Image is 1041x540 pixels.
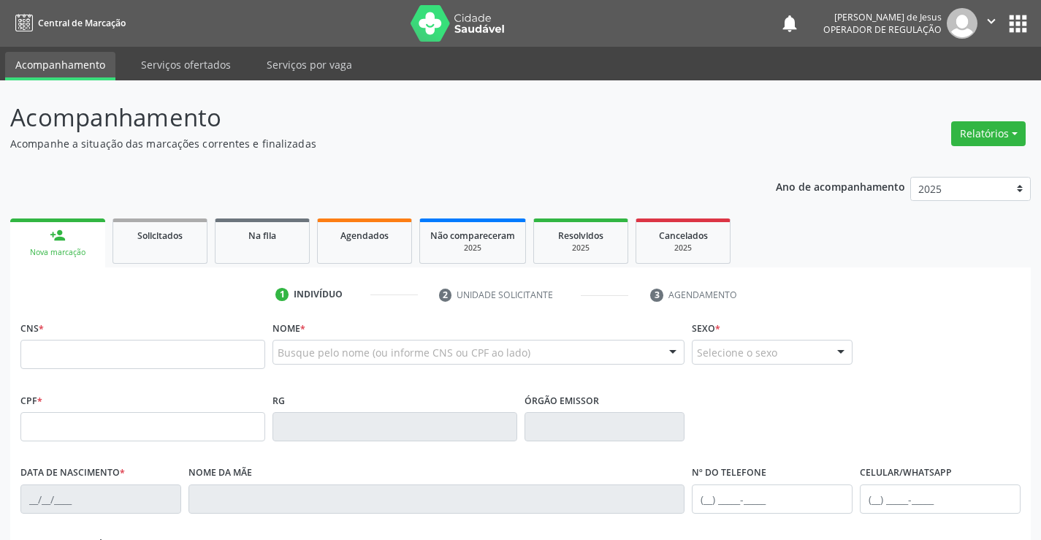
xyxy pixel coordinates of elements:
span: Não compareceram [430,229,515,242]
input: (__) _____-_____ [860,484,1021,514]
label: Celular/WhatsApp [860,462,952,484]
label: Nome [272,317,305,340]
p: Acompanhamento [10,99,725,136]
div: [PERSON_NAME] de Jesus [823,11,942,23]
p: Acompanhe a situação das marcações correntes e finalizadas [10,136,725,151]
button: Relatórios [951,121,1026,146]
div: 1 [275,288,289,301]
div: 2025 [544,243,617,254]
label: Órgão emissor [525,389,599,412]
span: Selecione o sexo [697,345,777,360]
span: Na fila [248,229,276,242]
span: Solicitados [137,229,183,242]
span: Operador de regulação [823,23,942,36]
label: RG [272,389,285,412]
input: (__) _____-_____ [692,484,853,514]
div: 2025 [647,243,720,254]
a: Acompanhamento [5,52,115,80]
span: Central de Marcação [38,17,126,29]
div: Nova marcação [20,247,95,258]
button: notifications [779,13,800,34]
label: Nº do Telefone [692,462,766,484]
span: Resolvidos [558,229,603,242]
a: Serviços ofertados [131,52,241,77]
div: person_add [50,227,66,243]
p: Ano de acompanhamento [776,177,905,195]
label: CNS [20,317,44,340]
div: 2025 [430,243,515,254]
span: Cancelados [659,229,708,242]
div: Indivíduo [294,288,343,301]
input: __/__/____ [20,484,181,514]
button: apps [1005,11,1031,37]
label: Sexo [692,317,720,340]
span: Agendados [340,229,389,242]
button:  [977,8,1005,39]
img: img [947,8,977,39]
label: Data de nascimento [20,462,125,484]
i:  [983,13,999,29]
label: CPF [20,389,42,412]
a: Central de Marcação [10,11,126,35]
span: Busque pelo nome (ou informe CNS ou CPF ao lado) [278,345,530,360]
label: Nome da mãe [188,462,252,484]
a: Serviços por vaga [256,52,362,77]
